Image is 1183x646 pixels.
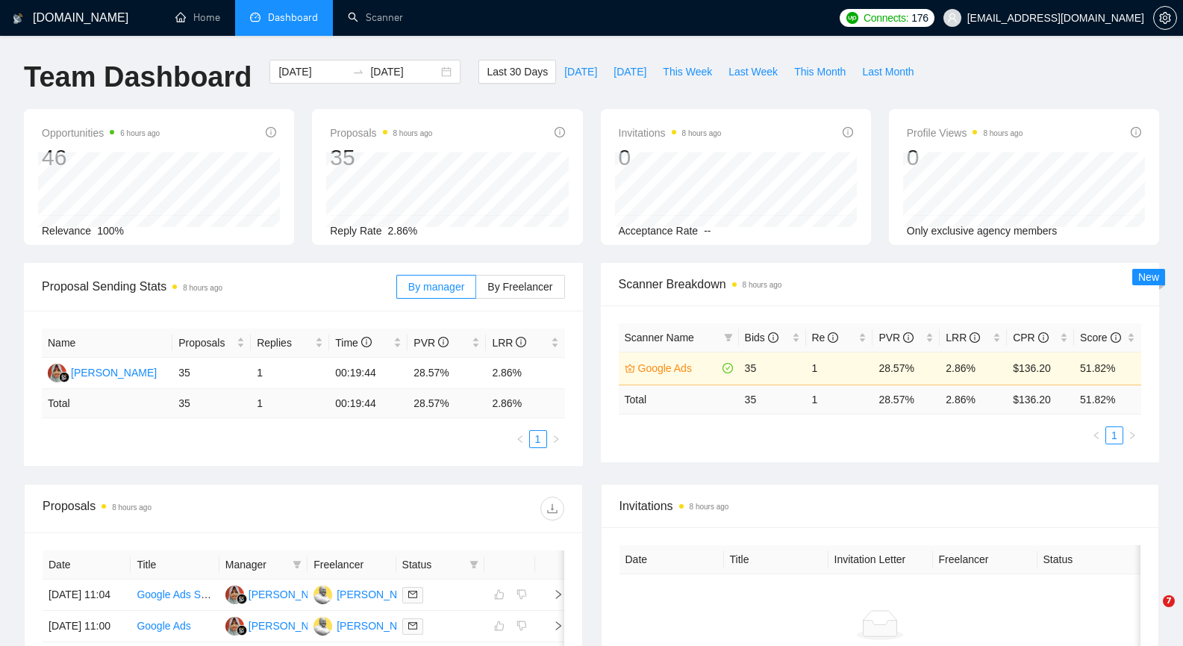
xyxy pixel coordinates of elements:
span: Scanner Name [625,332,694,344]
a: setting [1153,12,1177,24]
th: Invitation Letter [828,545,933,574]
span: [DATE] [614,63,646,80]
span: 176 [911,10,928,26]
span: info-circle [361,337,372,347]
td: Google Ads Specialist for Roofing Business Lead Generation (Australia) [131,580,219,611]
a: searchScanner [348,11,403,24]
th: Date [619,545,724,574]
span: 7 [1163,595,1175,607]
span: Proposals [178,335,234,351]
span: info-circle [1038,332,1049,343]
span: Acceptance Rate [619,225,699,237]
span: Last 30 Days [487,63,548,80]
span: mail [408,621,417,630]
span: info-circle [555,127,565,137]
span: Score [1080,332,1120,344]
td: 1 [251,358,329,389]
div: [PERSON_NAME] [249,618,334,634]
span: This Month [794,63,846,80]
a: Google Ads [137,620,190,632]
time: 6 hours ago [120,129,160,137]
span: Replies [257,335,312,351]
span: user [947,13,958,23]
td: 28.57% [408,358,486,389]
span: Proposals [330,124,432,142]
span: right [541,621,564,631]
a: PS[PERSON_NAME] [313,588,422,600]
span: Time [335,337,371,349]
span: Opportunities [42,124,160,142]
span: Manager [225,556,287,573]
li: 1 [529,430,547,448]
th: Title [131,550,219,580]
div: Proposals [43,497,303,521]
td: 2.86% [940,352,1007,385]
span: 100% [97,225,124,237]
th: Proposals [172,329,251,358]
th: Freelancer [933,545,1037,574]
span: info-circle [1111,332,1121,343]
th: Manager [219,550,308,580]
input: Start date [278,63,346,80]
span: filter [469,560,478,569]
button: setting [1153,6,1177,30]
span: Bids [745,332,778,344]
span: Proposal Sending Stats [42,277,396,296]
div: 46 [42,143,160,172]
span: download [541,503,564,515]
time: 8 hours ago [393,129,433,137]
img: PS [313,586,332,604]
time: 8 hours ago [682,129,722,137]
span: filter [466,553,481,576]
span: filter [721,326,736,349]
button: Last 30 Days [478,60,556,84]
td: 2.86% [486,358,564,389]
a: SK[PERSON_NAME] [48,366,157,378]
td: $ 136.20 [1007,385,1074,414]
a: Google Ads [638,360,720,376]
span: CPR [1013,332,1048,344]
td: 28.57 % [873,385,940,414]
li: Previous Page [511,430,529,448]
span: Last Week [728,63,778,80]
time: 8 hours ago [743,281,782,289]
button: [DATE] [605,60,655,84]
img: upwork-logo.png [846,12,858,24]
td: 28.57 % [408,389,486,418]
span: info-circle [768,332,778,343]
td: 35 [739,352,806,385]
li: Next Page [547,430,565,448]
img: SK [225,617,244,636]
button: This Month [786,60,854,84]
span: Invitations [619,497,1141,515]
iframe: Intercom live chat [1132,595,1168,631]
a: homeHome [175,11,220,24]
span: info-circle [1131,127,1141,137]
span: filter [724,333,733,342]
span: -- [704,225,711,237]
span: Status [402,556,463,573]
td: 28.57% [873,352,940,385]
span: check-circle [722,363,733,373]
span: info-circle [828,332,838,343]
a: SK[PERSON_NAME] [225,588,334,600]
span: filter [293,560,302,569]
span: filter [290,553,305,576]
span: info-circle [970,332,980,343]
td: 1 [806,385,873,414]
td: 51.82% [1074,352,1141,385]
td: 35 [172,358,251,389]
a: SK[PERSON_NAME] [225,619,334,631]
td: 35 [172,389,251,418]
td: $136.20 [1007,352,1074,385]
span: info-circle [516,337,526,347]
span: [DATE] [564,63,597,80]
span: info-circle [266,127,276,137]
button: left [511,430,529,448]
span: Dashboard [268,11,318,24]
button: [DATE] [556,60,605,84]
th: Freelancer [308,550,396,580]
th: Status [1037,545,1142,574]
td: 1 [251,389,329,418]
th: Replies [251,329,329,358]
